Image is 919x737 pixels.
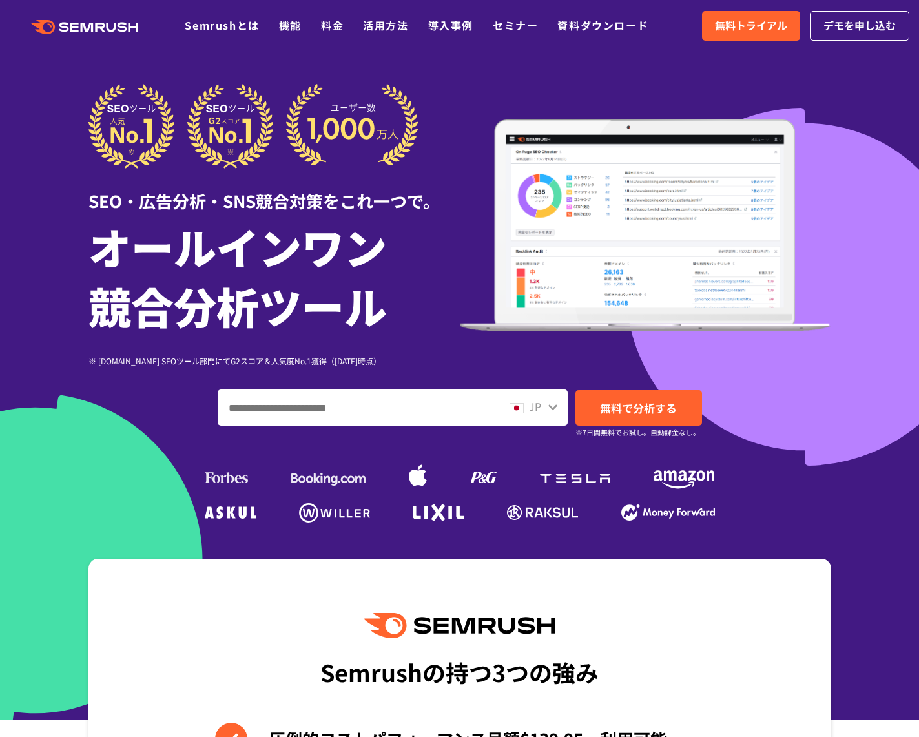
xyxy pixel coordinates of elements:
span: デモを申し込む [823,17,896,34]
a: デモを申し込む [810,11,909,41]
a: 無料で分析する [575,390,702,426]
span: JP [529,399,541,414]
a: セミナー [493,17,538,33]
div: ※ [DOMAIN_NAME] SEOツール部門にてG2スコア＆人気度No.1獲得（[DATE]時点） [88,355,460,367]
small: ※7日間無料でお試し。自動課金なし。 [575,426,700,439]
img: Semrush [364,613,554,638]
a: 無料トライアル [702,11,800,41]
a: 導入事例 [428,17,473,33]
a: 機能 [279,17,302,33]
div: SEO・広告分析・SNS競合対策をこれ一つで。 [88,169,460,213]
a: 資料ダウンロード [557,17,648,33]
a: 活用方法 [363,17,408,33]
h1: オールインワン 競合分析ツール [88,216,460,335]
a: 料金 [321,17,344,33]
input: ドメイン、キーワードまたはURLを入力してください [218,390,498,425]
span: 無料で分析する [600,400,677,416]
span: 無料トライアル [715,17,787,34]
div: Semrushの持つ3つの強み [320,648,599,696]
a: Semrushとは [185,17,259,33]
